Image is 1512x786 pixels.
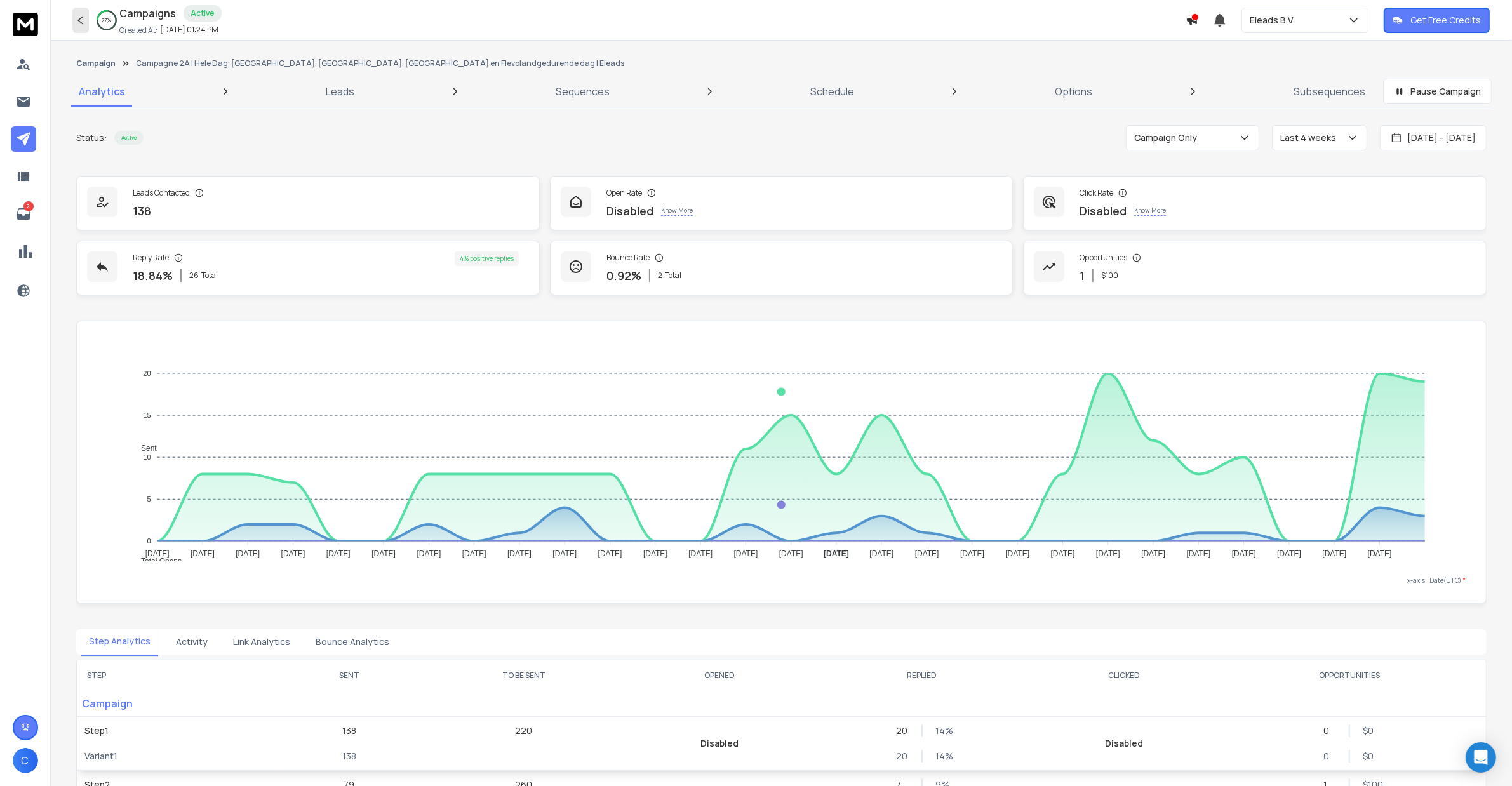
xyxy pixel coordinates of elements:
a: Opportunities1$100 [1023,241,1487,295]
th: REPLIED [809,660,1034,691]
p: Status: [76,131,107,144]
tspan: 15 [143,411,151,419]
tspan: 20 [143,370,151,377]
span: Total [201,270,218,281]
tspan: [DATE] [1232,550,1256,559]
p: Step 1 [84,724,274,737]
p: $ 0 [1363,750,1375,763]
tspan: [DATE] [236,550,260,559]
tspan: 10 [143,453,151,461]
tspan: [DATE] [507,550,532,559]
tspan: [DATE] [870,550,894,559]
tspan: [DATE] [779,550,803,559]
p: Created At: [119,25,157,36]
p: Get Free Credits [1410,14,1481,27]
th: OPPORTUNITIES [1214,660,1486,691]
p: 0 [1323,724,1336,737]
button: Step Analytics [81,627,158,656]
p: 2 [23,201,34,211]
tspan: [DATE] [552,550,577,559]
button: Get Free Credits [1384,8,1490,33]
a: Reply Rate18.84%26Total4% positive replies [76,241,540,295]
p: Disabled [606,202,653,220]
p: [DATE] 01:24 PM [160,25,218,35]
p: $ 0 [1363,724,1375,737]
p: 0 [1323,750,1336,763]
p: Sequences [556,84,610,99]
tspan: [DATE] [1005,550,1029,559]
p: Open Rate [606,188,642,198]
p: 138 [342,724,356,737]
tspan: [DATE] [1277,550,1301,559]
p: $ 100 [1101,270,1118,281]
tspan: [DATE] [824,550,849,559]
tspan: 5 [147,495,151,503]
tspan: [DATE] [1323,550,1347,559]
p: Campaign Only [1134,131,1202,144]
a: Schedule [803,76,862,107]
p: 18.84 % [133,267,173,284]
tspan: [DATE] [1187,550,1211,559]
a: Leads Contacted138 [76,176,540,230]
p: Options [1055,84,1093,99]
div: Active [184,5,222,22]
p: Eleads B.V. [1250,14,1300,27]
th: SENT [281,660,418,691]
p: 1 [1080,267,1085,284]
button: Link Analytics [225,628,298,656]
th: OPENED [630,660,809,691]
button: [DATE] - [DATE] [1380,125,1487,150]
p: Reply Rate [133,253,169,263]
tspan: [DATE] [1141,550,1165,559]
span: 26 [189,270,199,281]
a: Click RateDisabledKnow More [1023,176,1487,230]
span: Sent [131,444,157,453]
button: Campaign [76,58,116,69]
p: Know More [1134,206,1166,216]
p: Disabled [1080,202,1127,220]
p: 14 % [935,724,948,737]
p: Campagne 2A | Hele Dag: [GEOGRAPHIC_DATA], [GEOGRAPHIC_DATA], [GEOGRAPHIC_DATA] en Flevolandgedur... [136,58,624,69]
div: 4 % positive replies [455,251,519,266]
p: x-axis : Date(UTC) [97,576,1466,585]
button: Bounce Analytics [308,628,397,656]
p: Click Rate [1080,188,1113,198]
span: Total [665,270,681,281]
tspan: [DATE] [598,550,622,559]
p: Know More [661,206,693,216]
tspan: [DATE] [688,550,713,559]
button: C [13,748,38,773]
p: Leads Contacted [133,188,190,198]
tspan: [DATE] [462,550,486,559]
tspan: [DATE] [371,550,396,559]
tspan: [DATE] [281,550,305,559]
p: Bounce Rate [606,253,650,263]
tspan: [DATE] [417,550,441,559]
a: Open RateDisabledKnow More [550,176,1014,230]
tspan: [DATE] [643,550,667,559]
a: Sequences [548,76,617,107]
p: Campaign [77,691,281,716]
p: Opportunities [1080,253,1127,263]
th: STEP [77,660,281,691]
h1: Campaigns [119,6,176,21]
tspan: [DATE] [145,550,170,559]
tspan: [DATE] [326,550,351,559]
th: CLICKED [1034,660,1214,691]
tspan: [DATE] [915,550,939,559]
a: Options [1048,76,1101,107]
tspan: 0 [147,537,151,545]
p: Disabled [1105,737,1143,750]
div: Open Intercom Messenger [1466,742,1496,773]
tspan: [DATE] [191,550,215,559]
p: 27 % [102,17,112,24]
p: Subsequences [1294,84,1365,99]
p: Schedule [810,84,854,99]
p: 138 [133,202,151,220]
p: Disabled [700,737,739,750]
tspan: [DATE] [1368,550,1392,559]
p: 14 % [935,750,948,763]
p: Analytics [79,84,125,99]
